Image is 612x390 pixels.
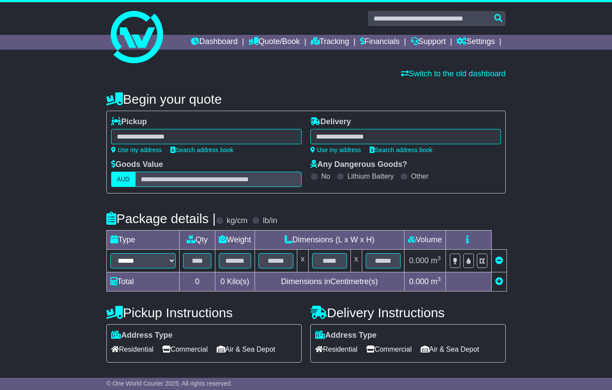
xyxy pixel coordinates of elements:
span: Residential [111,343,153,356]
label: Delivery [310,117,351,127]
td: 0 [180,272,215,292]
a: Search address book [170,146,233,153]
span: 0 [221,277,225,286]
label: Pickup [111,117,147,127]
span: 0.000 [409,277,428,286]
label: Any Dangerous Goods? [310,160,407,170]
span: Commercial [366,343,411,356]
a: Tracking [311,35,349,50]
span: m [431,256,441,265]
h4: Begin your quote [106,92,506,106]
a: Switch to the old dashboard [401,69,506,78]
label: lb/in [263,216,277,226]
a: Use my address [111,146,162,153]
td: Dimensions in Centimetre(s) [255,272,404,292]
label: Goods Value [111,160,163,170]
td: x [350,250,362,272]
a: Settings [456,35,495,50]
label: AUD [111,172,136,187]
label: Address Type [111,331,173,340]
sup: 3 [438,276,441,282]
a: Remove this item [495,256,503,265]
span: Commercial [162,343,207,356]
td: x [297,250,308,272]
h4: Delivery Instructions [310,305,506,320]
span: Air & Sea Depot [421,343,479,356]
a: Financials [360,35,400,50]
td: Type [107,231,180,250]
h4: Pickup Instructions [106,305,302,320]
label: Other [411,172,428,180]
label: kg/cm [227,216,248,226]
a: Quote/Book [248,35,300,50]
label: Address Type [315,331,377,340]
td: Volume [404,231,445,250]
span: Residential [315,343,357,356]
label: Lithium Battery [347,172,394,180]
span: 0.000 [409,256,428,265]
td: Weight [215,231,255,250]
td: Kilo(s) [215,272,255,292]
td: Dimensions (L x W x H) [255,231,404,250]
h4: Package details | [106,211,216,226]
td: Total [107,272,180,292]
a: Support [411,35,446,50]
td: Qty [180,231,215,250]
a: Dashboard [191,35,238,50]
a: Use my address [310,146,361,153]
label: No [321,172,330,180]
a: Search address book [370,146,432,153]
span: m [431,277,441,286]
span: Air & Sea Depot [217,343,275,356]
a: Add new item [495,277,503,286]
span: © One World Courier 2025. All rights reserved. [106,380,232,387]
sup: 3 [438,255,441,261]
